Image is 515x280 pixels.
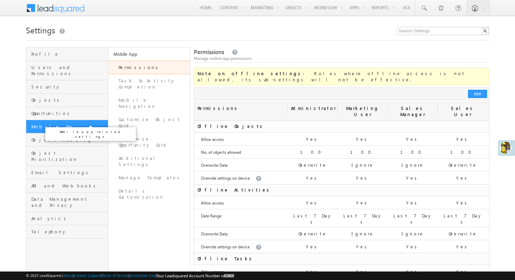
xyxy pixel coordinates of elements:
[198,70,465,82] span: : Roles where offline access is not allowed, its sub-settings will not be effective.
[287,103,338,114] div: Administrator
[26,120,108,133] a: Mobile App
[298,231,327,237] label: Overwrite
[26,166,108,179] a: Email Settings
[26,61,108,80] a: Users and Permissions
[300,149,325,155] label: 100
[26,48,108,61] a: Profile
[31,183,106,189] span: API and Webhooks
[194,253,287,265] div: Offline Tasks
[31,169,106,176] span: Email Settings
[194,48,224,56] span: Permissions
[456,136,469,142] label: Yes
[26,94,108,107] a: Objects
[31,97,106,103] span: Objects
[456,268,469,275] label: Yes
[388,103,438,120] div: Sales Manager
[406,268,419,275] label: Yes
[306,200,319,206] label: Yes
[102,273,128,278] a: Terms of Service
[108,113,190,132] a: Customize Object Card
[468,90,487,98] button: Edit
[298,162,327,168] label: Overwrite
[201,269,224,275] label: Allow access
[402,162,424,168] label: Ignore
[306,175,319,181] label: Yes
[456,175,469,181] label: Yes
[31,215,106,221] span: Analytics
[108,48,190,61] a: Mobile App
[201,162,228,168] label: Overwrite Data
[31,150,106,162] span: Object Prioritization
[402,231,424,237] label: Ignore
[352,162,374,168] label: Ignore
[356,200,369,206] label: Yes
[338,103,388,120] div: Marketing User
[194,103,287,114] div: Permissions
[63,273,73,278] a: About
[224,273,234,278] span: 63800
[26,179,108,193] a: API and Webhooks
[356,136,369,142] label: Yes
[31,51,106,57] span: Profile
[198,70,303,76] b: Note on offline settings
[456,200,469,206] label: Yes
[31,123,106,130] span: Mobile App
[26,80,108,94] a: Security
[194,121,287,132] div: Offline Objects
[406,244,419,250] label: Yes
[108,152,190,171] a: Additional Settings
[201,213,221,219] label: Date Range
[441,213,484,225] label: Last 7 Days
[26,193,108,212] a: Data Management and Privacy
[26,133,108,147] a: Object Tracking
[397,27,489,35] input: Search Settings
[31,229,106,235] span: Telephony
[108,74,190,94] a: Task & Activity Completion
[48,129,133,139] p: Mobile app related settings
[74,273,101,278] a: Contact Support
[306,136,319,142] label: Yes
[406,200,419,206] label: Yes
[306,268,319,275] label: Yes
[450,149,475,155] label: 100
[194,184,287,196] div: Offline Activities
[456,244,469,250] label: Yes
[356,244,369,250] label: Yes
[156,273,234,278] span: Your Leadsquared Account Number is
[31,137,106,143] span: Object Tracking
[406,175,419,181] label: Yes
[438,103,488,120] div: Sales User
[201,136,224,143] label: Allow access
[26,212,108,225] a: Analytics
[108,132,190,152] a: Customize Opportunity Card
[201,200,224,206] label: Allow access
[356,175,369,181] label: Yes
[400,149,425,155] label: 100
[350,149,375,155] label: 100
[352,231,374,237] label: Ignore
[26,24,55,35] span: Settings
[449,231,477,237] label: Overwrite
[201,149,241,155] label: No. of objects allowed
[31,110,106,116] span: Opportunities
[406,136,419,142] label: Yes
[356,268,369,275] label: Yes
[31,84,106,90] span: Security
[108,61,190,74] a: Permissions
[291,213,334,225] label: Last 7 Days
[26,147,108,166] a: Object Prioritization
[201,244,250,250] label: Override settings on device
[201,231,228,237] label: Overwrite Data
[31,64,106,77] span: Users and Permissions
[201,175,250,181] label: Override settings on device
[26,225,108,238] a: Telephony
[108,184,190,204] a: Details Customization
[31,196,106,208] span: Data Management and Privacy
[391,213,434,225] label: Last 7 Days
[108,94,190,113] a: Mobile Navigation
[194,55,489,62] div: Manage mobile app permissions
[306,244,319,250] label: Yes
[108,171,190,184] a: Manage Templates
[449,162,477,168] label: Overwrite
[129,273,155,278] a: Acceptable Use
